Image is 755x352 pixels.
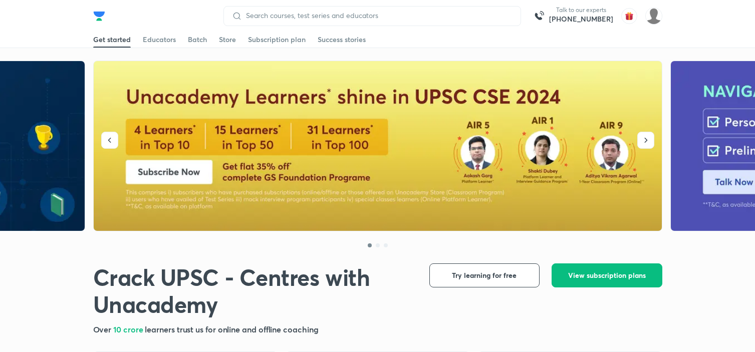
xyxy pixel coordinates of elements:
[219,32,236,48] a: Store
[248,32,306,48] a: Subscription plan
[93,35,131,45] div: Get started
[93,10,105,22] img: Company Logo
[452,270,517,280] span: Try learning for free
[318,32,366,48] a: Success stories
[549,14,613,24] a: [PHONE_NUMBER]
[568,270,646,280] span: View subscription plans
[552,263,662,287] button: View subscription plans
[143,32,176,48] a: Educators
[143,35,176,45] div: Educators
[645,8,662,25] img: Abhijeet Srivastav
[248,35,306,45] div: Subscription plan
[429,263,540,287] button: Try learning for free
[188,32,207,48] a: Batch
[188,35,207,45] div: Batch
[621,8,637,24] img: avatar
[219,35,236,45] div: Store
[113,324,145,334] span: 10 crore
[318,35,366,45] div: Success stories
[93,324,114,334] span: Over
[529,6,549,26] img: call-us
[549,6,613,14] p: Talk to our experts
[93,263,413,318] h1: Crack UPSC - Centres with Unacademy
[242,12,513,20] input: Search courses, test series and educators
[145,324,318,334] span: learners trust us for online and offline coaching
[93,32,131,48] a: Get started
